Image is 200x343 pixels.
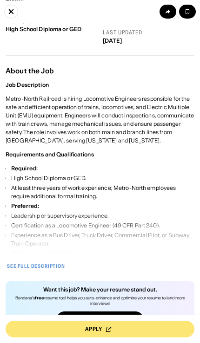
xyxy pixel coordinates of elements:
div: Apply [85,326,103,332]
div: Required: [11,165,38,172]
div: See full description [7,264,65,269]
div: Metro-North Railroad is hiring Locomotive Engineers responsible for the safe and efficient operat... [6,95,194,145]
div: High School Diploma or GED. [11,175,194,183]
div: [DATE] [103,38,194,44]
div: About the Job [6,67,194,76]
div: Bandana's resume tool helps you auto-enhance and optimize your resume to land more interviews! [11,296,189,306]
div: Experience as a Bus Driver, Truck Driver, Commercial Pilot, or Subway Train Operator. [11,232,194,248]
b: free [35,296,44,301]
div: Requirements and Qualifications [6,151,94,158]
div: Certification as a Locomotive Engineer (49 CFR Part 240). [11,222,194,230]
button: Close [4,4,18,18]
div: Want this job? Make your resume stand out. [43,287,157,293]
div: Last updated [103,29,194,37]
div: High School Diploma or GED [6,26,97,33]
div: Preferred: [11,203,39,210]
div: At least three years of work experience; Metro-North employees require additional formal training. [11,184,194,201]
div: Mechanical/electrical background. [11,250,194,258]
div: Leadership or supervisory experience. [11,212,194,220]
div: Job Description [6,82,49,89]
